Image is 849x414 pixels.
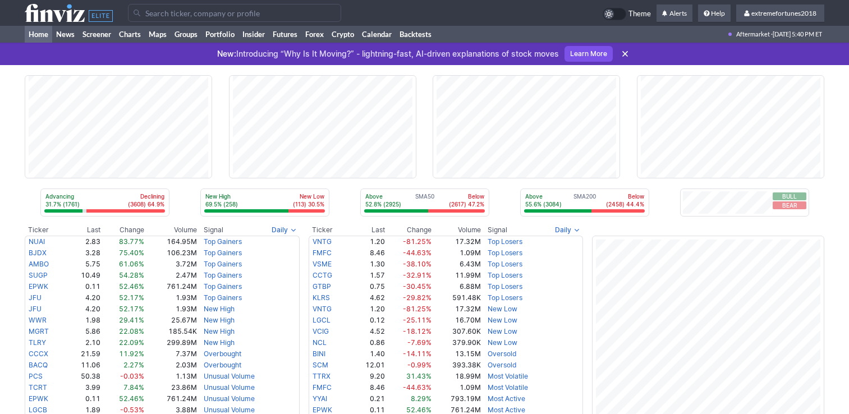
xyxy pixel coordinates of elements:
[66,292,101,303] td: 4.20
[301,26,328,43] a: Forex
[204,327,235,335] a: New High
[432,382,481,393] td: 1.09M
[29,406,47,414] a: LGCB
[432,281,481,292] td: 6.88M
[524,192,645,209] div: SMA200
[346,281,386,292] td: 0.75
[204,282,242,291] a: Top Gainers
[403,260,432,268] span: -38.10%
[432,259,481,270] td: 6.43M
[346,337,386,348] td: 0.86
[313,305,332,313] a: VNTG
[145,315,198,326] td: 25.67M
[66,224,101,236] th: Last
[123,383,144,392] span: 7.84%
[101,224,145,236] th: Change
[346,247,386,259] td: 8.46
[328,26,358,43] a: Crypto
[204,293,242,302] a: Top Gainers
[171,26,201,43] a: Groups
[119,282,144,291] span: 52.46%
[403,383,432,392] span: -44.63%
[449,200,484,208] p: (2617) 47.2%
[119,249,144,257] span: 75.40%
[432,315,481,326] td: 16.70M
[66,371,101,382] td: 50.38
[204,237,242,246] a: Top Gainers
[29,361,48,369] a: BACQ
[123,361,144,369] span: 2.27%
[119,327,144,335] span: 22.08%
[66,281,101,292] td: 0.11
[29,293,42,302] a: JFU
[313,293,330,302] a: KLRS
[346,360,386,371] td: 12.01
[346,326,386,337] td: 4.52
[145,292,198,303] td: 1.93M
[120,372,144,380] span: -0.03%
[407,338,432,347] span: -7.69%
[313,383,332,392] a: FMFC
[145,303,198,315] td: 1.93M
[432,371,481,382] td: 18.99M
[488,316,517,324] a: New Low
[552,224,583,236] button: Signals interval
[145,348,198,360] td: 7.37M
[29,249,47,257] a: BJDX
[52,26,79,43] a: News
[346,382,386,393] td: 8.46
[432,303,481,315] td: 17.32M
[201,26,238,43] a: Portfolio
[119,316,144,324] span: 29.41%
[403,271,432,279] span: -32.91%
[119,305,144,313] span: 52.17%
[66,247,101,259] td: 3.28
[313,406,332,414] a: EPWK
[657,4,692,22] a: Alerts
[45,200,80,208] p: 31.7% (1761)
[313,271,332,279] a: CCTG
[488,349,516,358] a: Oversold
[29,383,47,392] a: TCRT
[403,327,432,335] span: -18.12%
[432,236,481,247] td: 17.32M
[407,361,432,369] span: -0.99%
[603,8,651,20] a: Theme
[606,192,644,200] p: Below
[346,348,386,360] td: 1.40
[346,292,386,303] td: 4.62
[525,192,562,200] p: Above
[204,338,235,347] a: New High
[403,237,432,246] span: -81.25%
[403,305,432,313] span: -81.25%
[488,372,528,380] a: Most Volatile
[406,372,432,380] span: 31.43%
[488,260,522,268] a: Top Losers
[346,315,386,326] td: 0.12
[555,224,571,236] span: Daily
[29,305,42,313] a: JFU
[66,348,101,360] td: 21.59
[449,192,484,200] p: Below
[432,337,481,348] td: 379.90K
[432,326,481,337] td: 307.60K
[120,406,144,414] span: -0.53%
[488,249,522,257] a: Top Losers
[25,26,52,43] a: Home
[488,226,507,234] span: Signal
[313,316,331,324] a: LGCL
[364,192,485,209] div: SMA50
[145,26,171,43] a: Maps
[45,192,80,200] p: Advancing
[346,259,386,270] td: 1.30
[119,237,144,246] span: 83.77%
[119,293,144,302] span: 52.17%
[204,394,255,403] a: Unusual Volume
[309,224,346,236] th: Ticker
[204,406,255,414] a: Unusual Volume
[432,270,481,281] td: 11.99M
[403,282,432,291] span: -30.45%
[145,259,198,270] td: 3.72M
[29,316,47,324] a: WWR
[488,361,516,369] a: Oversold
